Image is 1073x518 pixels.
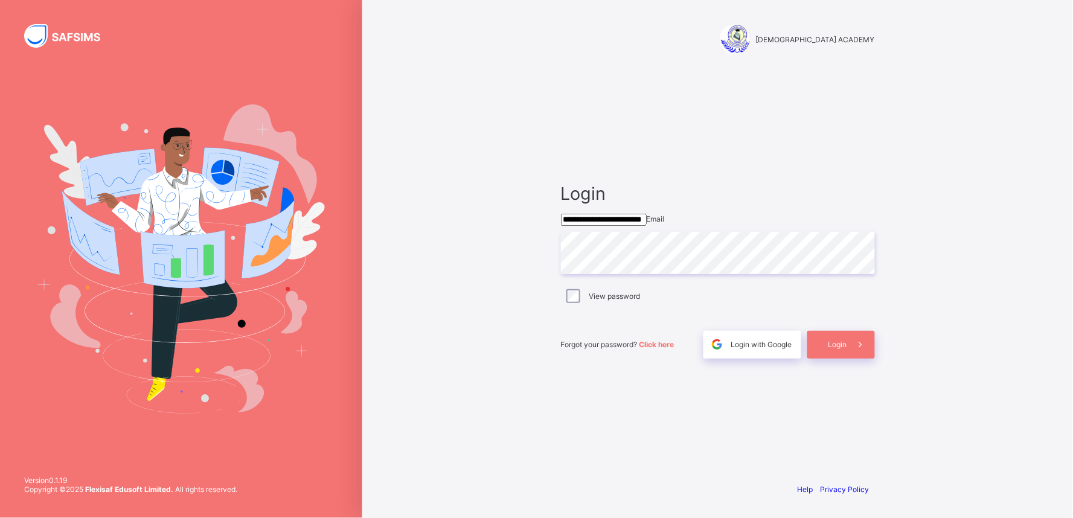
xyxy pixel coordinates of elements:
span: Version 0.1.19 [24,476,237,485]
span: Forgot your password? [561,340,674,349]
span: Login [561,183,875,204]
span: [DEMOGRAPHIC_DATA] ACADEMY [756,35,875,44]
a: Privacy Policy [821,485,870,494]
strong: Flexisaf Edusoft Limited. [85,485,173,494]
img: SAFSIMS Logo [24,24,115,48]
a: Help [798,485,813,494]
img: Hero Image [37,104,325,414]
img: google.396cfc9801f0270233282035f929180a.svg [710,337,724,351]
span: Copyright © 2025 All rights reserved. [24,485,237,494]
label: View password [589,292,640,301]
span: Email [647,214,665,223]
span: Login with Google [731,340,792,349]
a: Click here [639,340,674,349]
span: Login [828,340,847,349]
